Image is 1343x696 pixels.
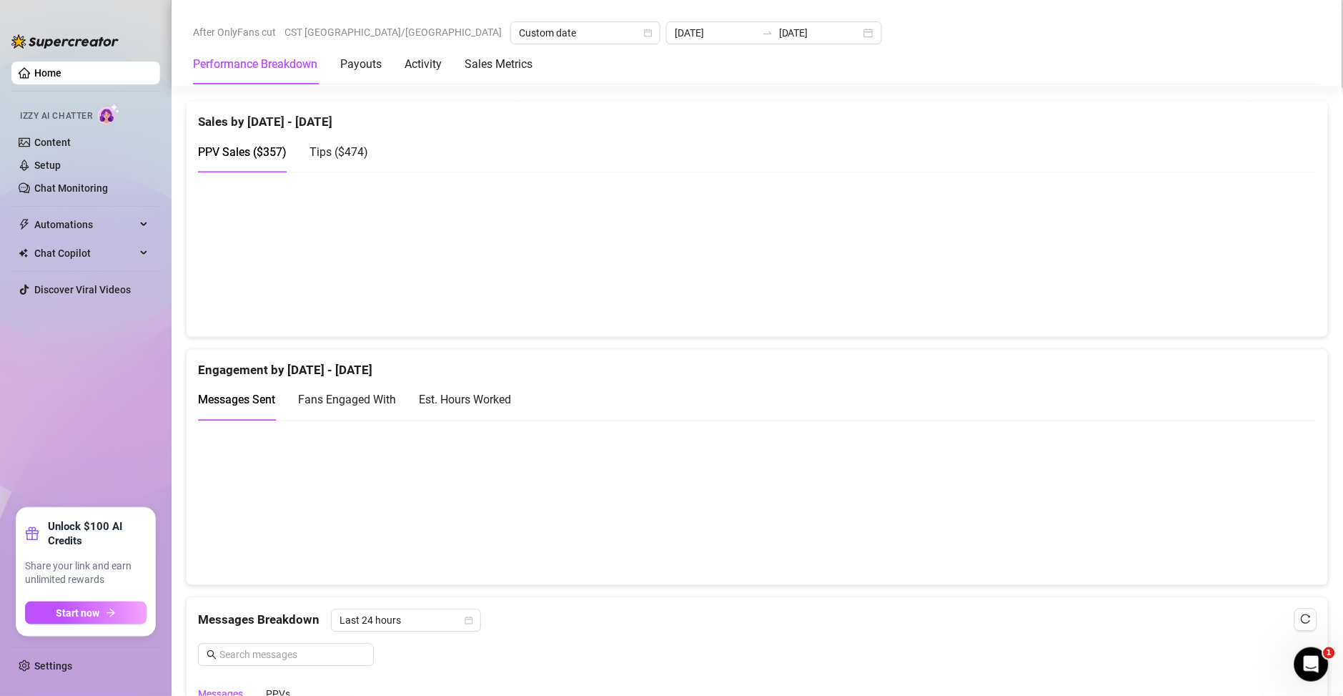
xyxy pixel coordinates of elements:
[198,146,287,160] span: PPV Sales ( $357 )
[1324,647,1335,659] span: 1
[198,350,1317,381] div: Engagement by [DATE] - [DATE]
[25,526,39,541] span: gift
[19,248,28,258] img: Chat Copilot
[34,242,136,265] span: Chat Copilot
[34,67,61,79] a: Home
[644,29,653,37] span: calendar
[465,56,532,73] div: Sales Metrics
[519,22,652,44] span: Custom date
[309,146,368,160] span: Tips ( $474 )
[405,56,442,73] div: Activity
[34,660,72,672] a: Settings
[340,610,472,632] span: Last 24 hours
[198,393,275,407] span: Messages Sent
[207,650,217,660] span: search
[34,182,108,194] a: Chat Monitoring
[419,391,511,409] div: Est. Hours Worked
[20,109,92,123] span: Izzy AI Chatter
[198,609,1317,632] div: Messages Breakdown
[762,27,773,39] span: swap-right
[675,25,756,41] input: Start date
[25,559,147,587] span: Share your link and earn unlimited rewards
[25,602,147,624] button: Start nowarrow-right
[198,102,1317,132] div: Sales by [DATE] - [DATE]
[762,27,773,39] span: to
[193,56,317,73] div: Performance Breakdown
[340,56,382,73] div: Payouts
[1301,614,1311,624] span: reload
[106,608,116,618] span: arrow-right
[11,34,119,49] img: logo-BBDzfeDw.svg
[34,137,71,148] a: Content
[98,104,120,124] img: AI Chatter
[34,160,61,171] a: Setup
[56,607,100,619] span: Start now
[298,393,396,407] span: Fans Engaged With
[1294,647,1329,682] iframe: Intercom live chat
[34,213,136,236] span: Automations
[219,647,365,663] input: Search messages
[34,284,131,295] a: Discover Viral Videos
[48,519,147,548] strong: Unlock $100 AI Credits
[779,25,861,41] input: End date
[19,219,30,230] span: thunderbolt
[193,21,276,43] span: After OnlyFans cut
[465,617,473,625] span: calendar
[284,21,502,43] span: CST [GEOGRAPHIC_DATA]/[GEOGRAPHIC_DATA]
